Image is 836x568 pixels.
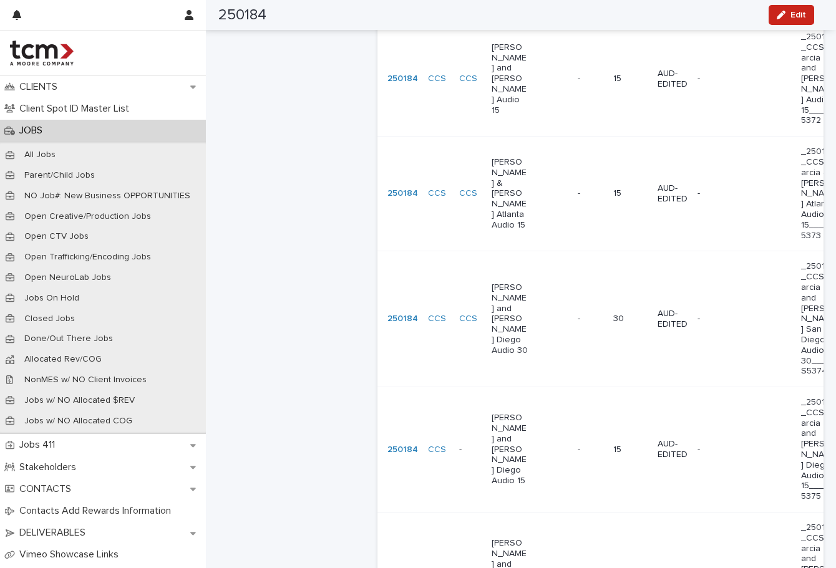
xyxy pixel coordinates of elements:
[613,314,648,324] p: 30
[387,188,418,199] a: 250184
[658,309,688,330] p: AUD-EDITED
[14,103,139,115] p: Client Spot ID Master List
[613,74,648,84] p: 15
[387,314,418,324] a: 250184
[218,6,266,24] h2: 250184
[578,442,583,455] p: -
[790,11,806,19] span: Edit
[387,445,418,455] a: 250184
[14,150,66,160] p: All Jobs
[14,272,121,283] p: Open NeuroLab Jobs
[428,74,446,84] a: CCS
[697,314,734,324] p: -
[428,188,446,199] a: CCS
[697,74,734,84] p: -
[459,445,482,455] p: -
[492,413,528,486] p: [PERSON_NAME] and [PERSON_NAME] Diego Audio 15
[14,211,161,222] p: Open Creative/Production Jobs
[14,314,85,324] p: Closed Jobs
[14,81,67,93] p: CLIENTS
[697,445,734,455] p: -
[14,191,200,201] p: NO Job#: New Business OPPORTUNITIES
[428,445,446,455] a: CCS
[14,375,157,385] p: NonMES w/ NO Client Invoices
[14,439,65,451] p: Jobs 411
[14,125,52,137] p: JOBS
[578,71,583,84] p: -
[387,74,418,84] a: 250184
[14,334,123,344] p: Done/Out There Jobs
[492,282,528,356] p: [PERSON_NAME] and [PERSON_NAME] Diego Audio 30
[14,461,86,473] p: Stakeholders
[613,188,648,199] p: 15
[697,188,734,199] p: -
[459,188,477,199] a: CCS
[459,74,477,84] a: CCS
[14,505,181,517] p: Contacts Add Rewards Information
[578,186,583,199] p: -
[492,157,528,231] p: [PERSON_NAME] & [PERSON_NAME] Atlanta Audio 15
[14,354,112,365] p: Allocated Rev/COG
[14,483,81,495] p: CONTACTS
[14,416,142,426] p: Jobs w/ NO Allocated COG
[613,445,648,455] p: 15
[769,5,814,25] button: Edit
[10,41,74,65] img: 4hMmSqQkux38exxPVZHQ
[14,395,145,406] p: Jobs w/ NO Allocated $REV
[428,314,446,324] a: CCS
[14,527,95,539] p: DELIVERABLES
[578,311,583,324] p: -
[14,252,161,262] p: Open Trafficking/Encoding Jobs
[658,183,688,205] p: AUD-EDITED
[658,69,688,90] p: AUD-EDITED
[658,439,688,460] p: AUD-EDITED
[492,42,528,116] p: [PERSON_NAME] and [PERSON_NAME] Audio 15
[459,314,477,324] a: CCS
[14,549,129,561] p: Vimeo Showcase Links
[14,231,99,242] p: Open CTV Jobs
[14,170,105,181] p: Parent/Child Jobs
[14,293,89,304] p: Jobs On Hold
